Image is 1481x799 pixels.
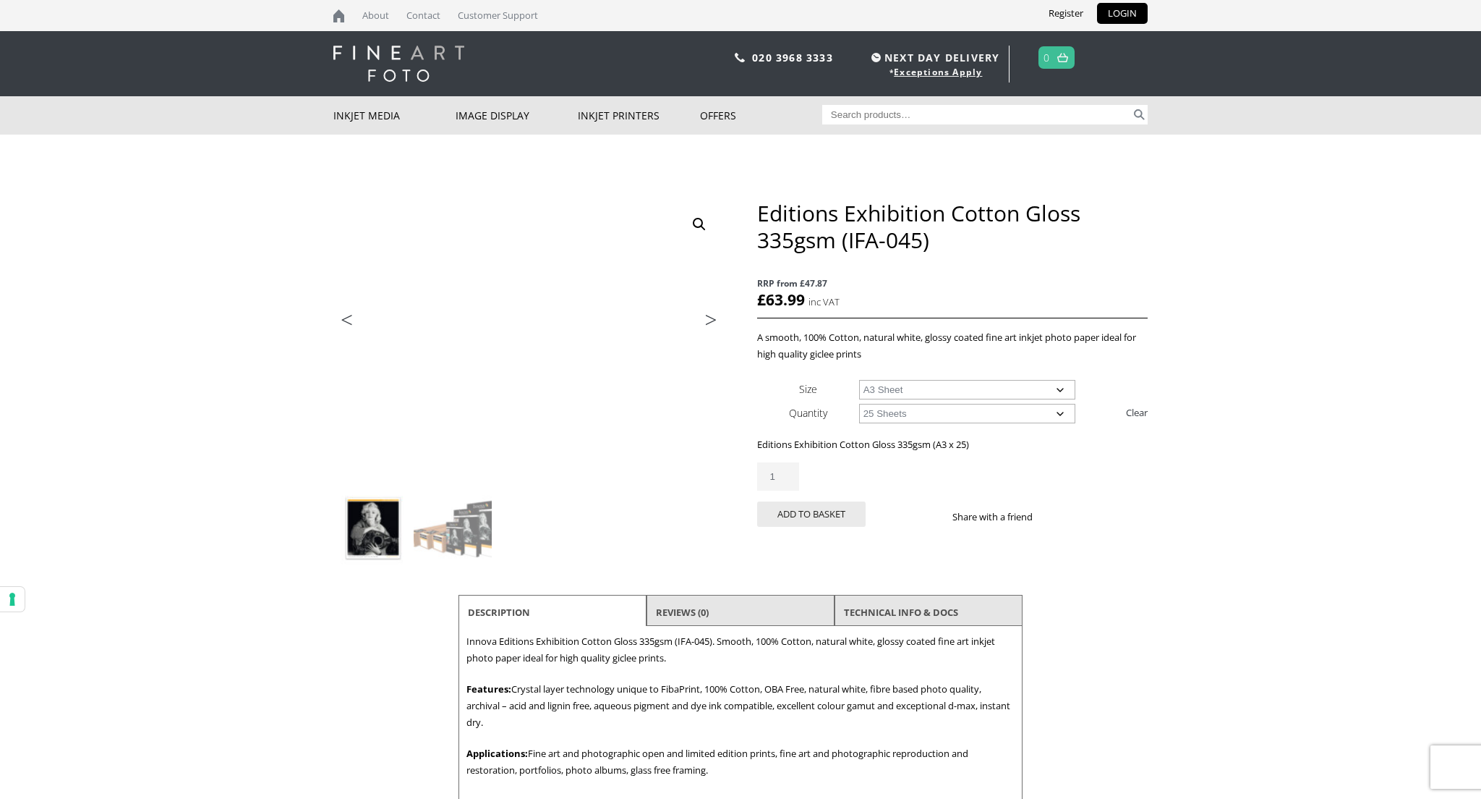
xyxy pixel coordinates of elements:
[1038,3,1094,24] a: Register
[686,211,712,237] a: View full-screen image gallery
[757,462,799,491] input: Product quantity
[1126,401,1148,424] a: Clear options
[757,275,1148,292] span: RRP from £47.87
[822,105,1132,124] input: Search products…
[466,747,528,760] strong: Applications:
[1057,53,1068,62] img: basket.svg
[700,96,822,135] a: Offers
[466,682,511,696] strong: Features:
[757,289,805,310] bdi: 63.99
[656,599,709,625] a: Reviews (0)
[468,599,530,625] a: Description
[1131,105,1148,124] button: Search
[1085,511,1096,523] img: email sharing button
[789,406,827,420] label: Quantity
[466,745,1015,779] p: Fine art and photographic open and limited edition prints, fine art and photographic reproduction...
[333,46,464,82] img: logo-white.svg
[757,436,1148,453] p: Editions Exhibition Cotton Gloss 335gsm (A3 x 25)
[871,53,881,62] img: time.svg
[757,289,766,310] span: £
[456,96,578,135] a: Image Display
[757,200,1148,253] h1: Editions Exhibition Cotton Gloss 335gsm (IFA-045)
[1097,3,1148,24] a: LOGIN
[799,382,817,396] label: Size
[333,96,456,135] a: Inkjet Media
[735,53,745,62] img: phone.svg
[578,96,700,135] a: Inkjet Printers
[757,329,1148,363] p: A smooth, 100% Cotton, natural white, glossy coated fine art inkjet photo paper ideal for high qu...
[757,502,866,527] button: Add to basket
[1050,511,1062,523] img: facebook sharing button
[952,509,1050,525] p: Share with a friend
[894,66,982,78] a: Exceptions Apply
[752,51,833,64] a: 020 3968 3333
[1043,47,1050,68] a: 0
[466,633,1015,667] p: Innova Editions Exhibition Cotton Gloss 335gsm (IFA-045). Smooth, 100% Cotton, natural white, glo...
[1067,511,1079,523] img: twitter sharing button
[844,599,958,625] a: TECHNICAL INFO & DOCS
[334,489,412,567] img: Editions Exhibition Cotton Gloss 335gsm (IFA-045)
[414,489,492,567] img: Editions Exhibition Cotton Gloss 335gsm (IFA-045) - Image 2
[868,49,999,66] span: NEXT DAY DELIVERY
[466,681,1015,731] p: Crystal layer technology unique to FibaPrint, 100% Cotton, OBA Free, natural white, fibre based p...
